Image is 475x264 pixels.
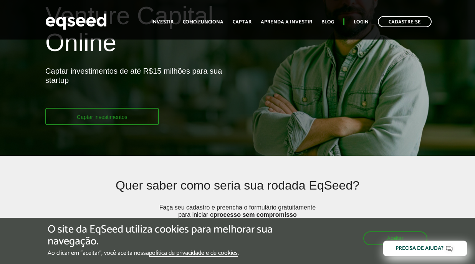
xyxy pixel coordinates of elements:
p: Captar investimentos de até R$15 milhões para sua startup [45,66,232,108]
h2: Quer saber como seria sua rodada EqSeed? [85,179,390,204]
a: Captar [233,20,252,25]
p: Ao clicar em "aceitar", você aceita nossa . [48,249,276,257]
a: Captar investimentos [45,108,159,125]
a: Como funciona [183,20,223,25]
h5: O site da EqSeed utiliza cookies para melhorar sua navegação. [48,224,276,247]
a: Investir [151,20,174,25]
button: Aceitar [363,231,427,245]
img: EqSeed [45,12,107,32]
a: política de privacidade e de cookies [149,250,238,257]
a: Login [354,20,369,25]
a: Cadastre-se [378,16,432,27]
a: Aprenda a investir [261,20,312,25]
a: Blog [321,20,334,25]
p: Faça seu cadastro e preencha o formulário gratuitamente para iniciar o [157,204,318,230]
strong: processo sem compromisso [214,211,297,218]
